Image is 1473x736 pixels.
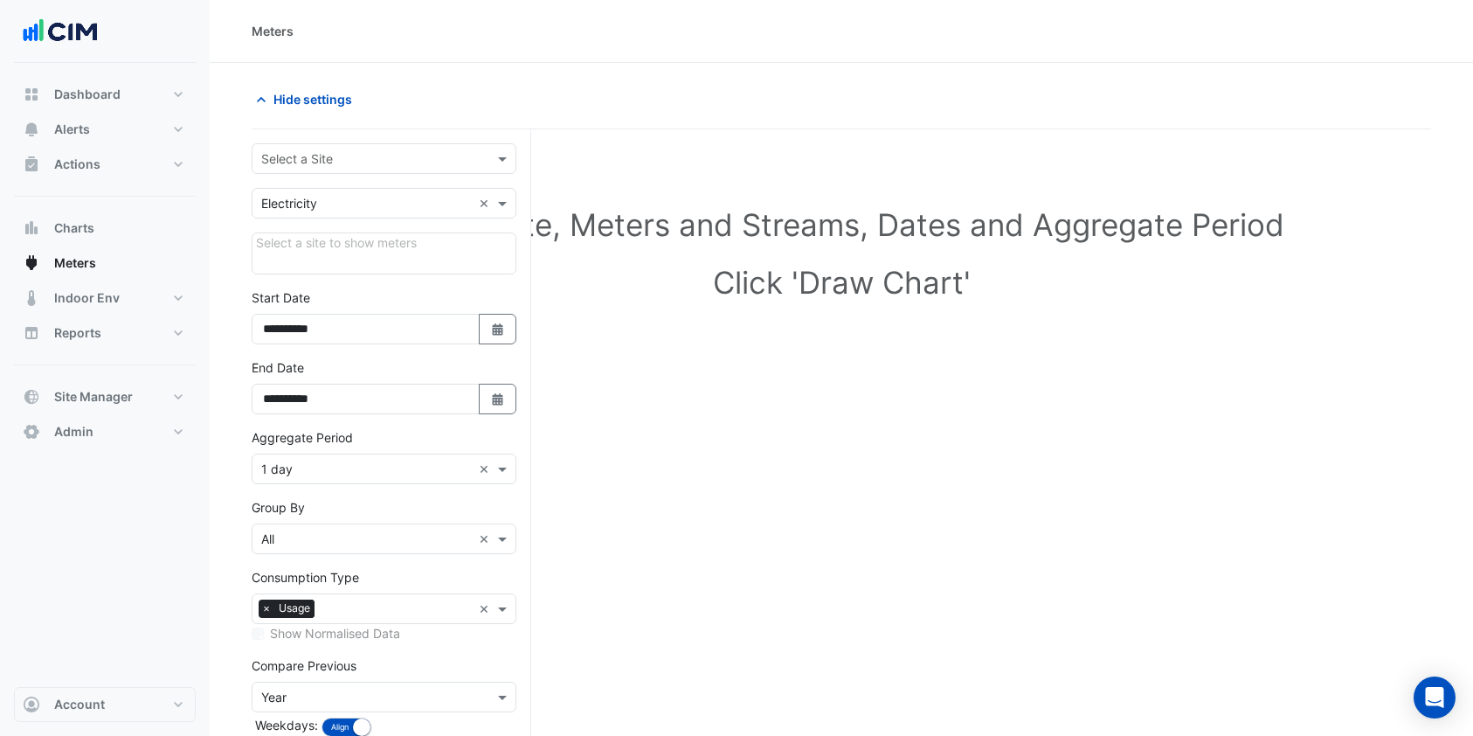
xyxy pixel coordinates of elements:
h1: Click 'Draw Chart' [280,264,1403,301]
span: Clear [479,194,494,212]
button: Hide settings [252,84,363,115]
div: Open Intercom Messenger [1414,677,1456,719]
fa-icon: Select Date [490,392,506,406]
label: Consumption Type [252,568,359,587]
span: Alerts [54,121,90,138]
app-icon: Actions [23,156,40,173]
app-icon: Indoor Env [23,289,40,307]
span: Dashboard [54,86,121,103]
div: Select meters or streams to enable normalisation [252,624,516,642]
label: Compare Previous [252,656,356,675]
app-icon: Reports [23,324,40,342]
label: Weekdays: [252,716,318,734]
button: Indoor Env [14,281,196,316]
button: Meters [14,246,196,281]
span: Reports [54,324,101,342]
span: Indoor Env [54,289,120,307]
span: Account [54,696,105,713]
label: Start Date [252,288,310,307]
span: Meters [54,254,96,272]
span: Clear [479,530,494,548]
app-icon: Dashboard [23,86,40,103]
button: Site Manager [14,379,196,414]
button: Charts [14,211,196,246]
span: Hide settings [273,90,352,108]
span: × [259,600,274,617]
div: Click Update or Cancel in Details panel [252,233,516,274]
span: Admin [54,423,93,441]
div: Meters [252,22,294,40]
button: Dashboard [14,77,196,112]
fa-icon: Select Date [490,322,506,337]
span: Clear [479,600,494,618]
label: Show Normalised Data [270,624,400,642]
span: Actions [54,156,100,173]
button: Account [14,687,196,722]
label: Aggregate Period [252,428,353,447]
span: Clear [479,460,494,478]
span: Charts [54,219,94,237]
app-icon: Site Manager [23,388,40,406]
h1: Select Site, Meters and Streams, Dates and Aggregate Period [280,206,1403,243]
label: Group By [252,498,305,517]
button: Reports [14,316,196,351]
span: Usage [274,600,315,617]
img: Company Logo [21,14,100,49]
button: Alerts [14,112,196,147]
button: Actions [14,147,196,182]
app-icon: Alerts [23,121,40,138]
app-icon: Charts [23,219,40,237]
span: Site Manager [54,388,133,406]
button: Admin [14,414,196,449]
app-icon: Admin [23,423,40,441]
app-icon: Meters [23,254,40,272]
label: End Date [252,358,304,377]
